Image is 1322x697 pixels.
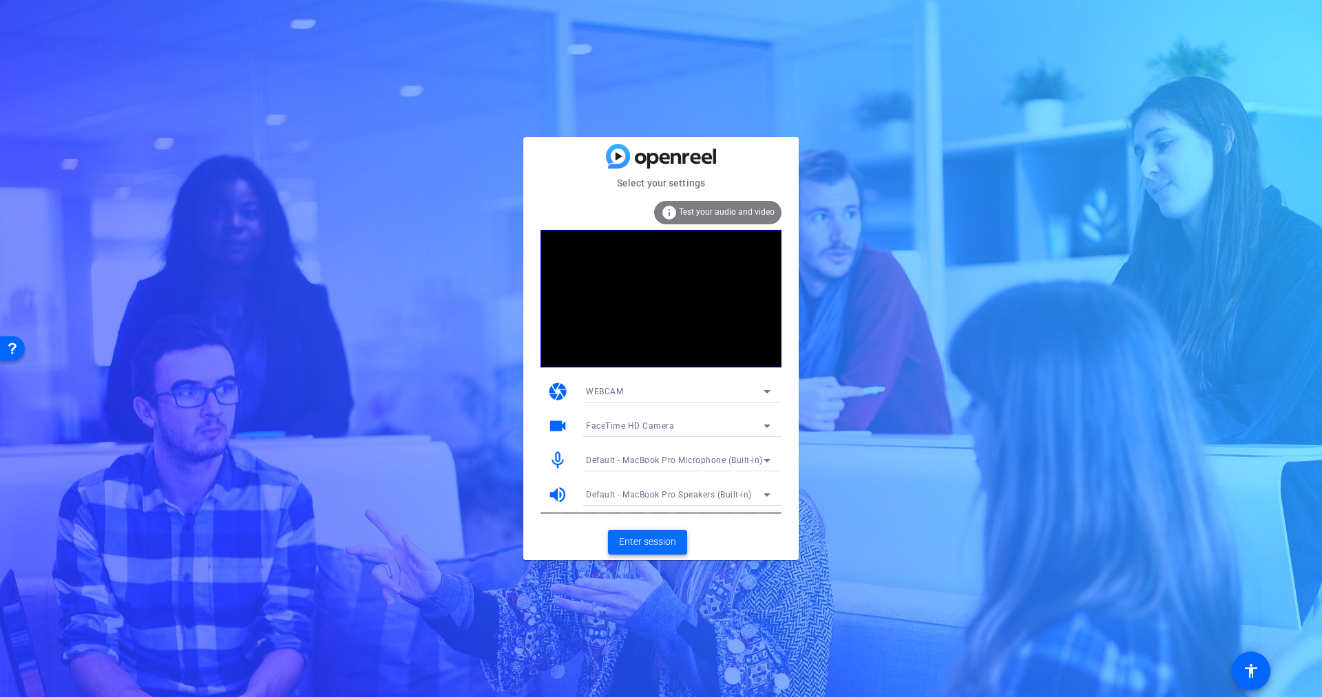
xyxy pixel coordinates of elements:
mat-card-subtitle: Select your settings [523,175,799,191]
mat-icon: mic_none [547,450,568,471]
mat-icon: volume_up [547,484,568,505]
span: Test your audio and video [679,207,775,217]
mat-icon: videocam [547,416,568,436]
span: WEBCAM [586,387,623,396]
span: Enter session [619,535,676,549]
mat-icon: accessibility [1243,663,1259,679]
mat-icon: camera [547,381,568,402]
span: FaceTime HD Camera [586,421,674,431]
span: Default - MacBook Pro Microphone (Built-in) [586,455,763,465]
span: Default - MacBook Pro Speakers (Built-in) [586,490,752,500]
mat-icon: info [661,204,678,221]
button: Enter session [608,530,687,555]
img: blue-gradient.svg [606,144,716,168]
